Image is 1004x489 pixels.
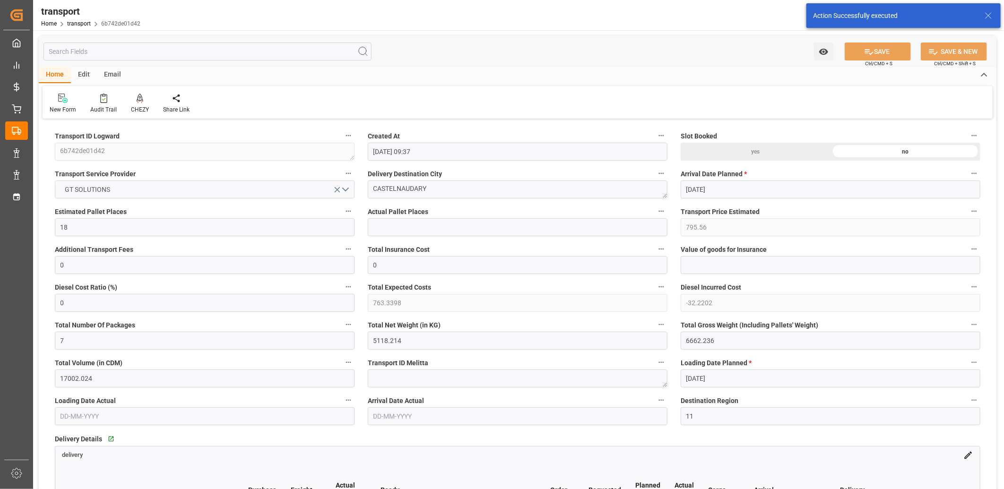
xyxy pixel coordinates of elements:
button: Arrival Date Actual [655,394,667,406]
div: transport [41,4,140,18]
span: Slot Booked [681,131,717,141]
div: Action Successfully executed [813,11,976,21]
div: CHEZY [131,105,149,114]
button: Total Gross Weight (Including Pallets' Weight) [968,318,980,331]
button: open menu [55,180,355,198]
button: Transport Service Provider [342,167,355,180]
input: DD-MM-YYYY [55,407,355,425]
textarea: 6b742de01d42 [55,143,355,161]
div: Edit [71,67,97,83]
input: DD-MM-YYYY [681,369,980,387]
span: delivery [62,452,83,459]
button: Diesel Cost Ratio (%) [342,281,355,293]
span: Arrival Date Planned [681,169,747,179]
span: Transport Price Estimated [681,207,760,217]
button: open menu [814,43,833,60]
input: DD-MM-YYYY [681,180,980,198]
span: Delivery Destination City [368,169,442,179]
span: Delivery Details [55,434,102,444]
span: Loading Date Actual [55,396,116,406]
button: Total Number Of Packages [342,318,355,331]
button: Loading Date Actual [342,394,355,406]
button: Created At [655,129,667,142]
span: Loading Date Planned [681,358,752,368]
span: Value of goods for Insurance [681,245,767,255]
span: Created At [368,131,400,141]
button: Arrival Date Planned * [968,167,980,180]
span: Total Net Weight (in KG) [368,320,441,330]
div: Audit Trail [90,105,117,114]
button: Transport ID Logward [342,129,355,142]
button: SAVE & NEW [921,43,987,60]
button: Loading Date Planned * [968,356,980,369]
span: Total Insurance Cost [368,245,430,255]
span: Total Number Of Packages [55,320,135,330]
button: Additional Transport Fees [342,243,355,255]
div: Email [97,67,128,83]
button: SAVE [845,43,911,60]
span: Transport ID Logward [55,131,120,141]
div: Home [39,67,71,83]
span: Total Expected Costs [368,283,431,292]
button: Diesel Incurred Cost [968,281,980,293]
button: Destination Region [968,394,980,406]
a: delivery [62,451,83,458]
span: Ctrl/CMD + Shift + S [934,60,976,67]
button: Value of goods for Insurance [968,243,980,255]
span: Transport ID Melitta [368,358,428,368]
input: Search Fields [43,43,372,60]
span: Ctrl/CMD + S [865,60,892,67]
button: Slot Booked [968,129,980,142]
span: Additional Transport Fees [55,245,133,255]
span: Diesel Incurred Cost [681,283,741,292]
button: Total Net Weight (in KG) [655,318,667,331]
span: Actual Pallet Places [368,207,428,217]
a: Home [41,20,57,27]
span: GT SOLUTIONS [61,185,115,195]
span: Estimated Pallet Places [55,207,127,217]
button: Total Insurance Cost [655,243,667,255]
span: Arrival Date Actual [368,396,424,406]
a: transport [67,20,91,27]
span: Total Gross Weight (Including Pallets' Weight) [681,320,818,330]
span: Total Volume (in CDM) [55,358,122,368]
input: DD-MM-YYYY HH:MM [368,143,667,161]
span: Transport Service Provider [55,169,136,179]
textarea: CASTELNAUDARY [368,180,667,198]
button: Actual Pallet Places [655,205,667,217]
button: Total Expected Costs [655,281,667,293]
div: New Form [50,105,76,114]
button: Transport ID Melitta [655,356,667,369]
span: Diesel Cost Ratio (%) [55,283,117,292]
button: Total Volume (in CDM) [342,356,355,369]
button: Estimated Pallet Places [342,205,355,217]
div: yes [681,143,831,161]
span: Destination Region [681,396,738,406]
div: no [831,143,980,161]
input: DD-MM-YYYY [368,407,667,425]
div: Share Link [163,105,190,114]
button: Delivery Destination City [655,167,667,180]
button: Transport Price Estimated [968,205,980,217]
